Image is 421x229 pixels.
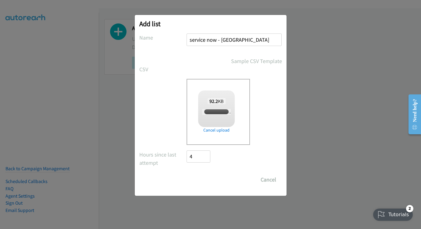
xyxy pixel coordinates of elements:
[209,98,218,104] strong: 92.2
[231,57,282,65] a: Sample CSV Template
[369,203,416,224] iframe: Checklist
[139,19,282,28] h2: Add list
[202,109,271,115] span: SERVICE NOW [GEOGRAPHIC_DATA] .csv
[255,174,282,186] button: Cancel
[208,98,226,104] span: KB
[403,90,421,139] iframe: Resource Center
[139,65,187,73] label: CSV
[139,33,187,42] label: Name
[198,127,235,133] a: Cancel upload
[139,150,187,167] label: Hours since last attempt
